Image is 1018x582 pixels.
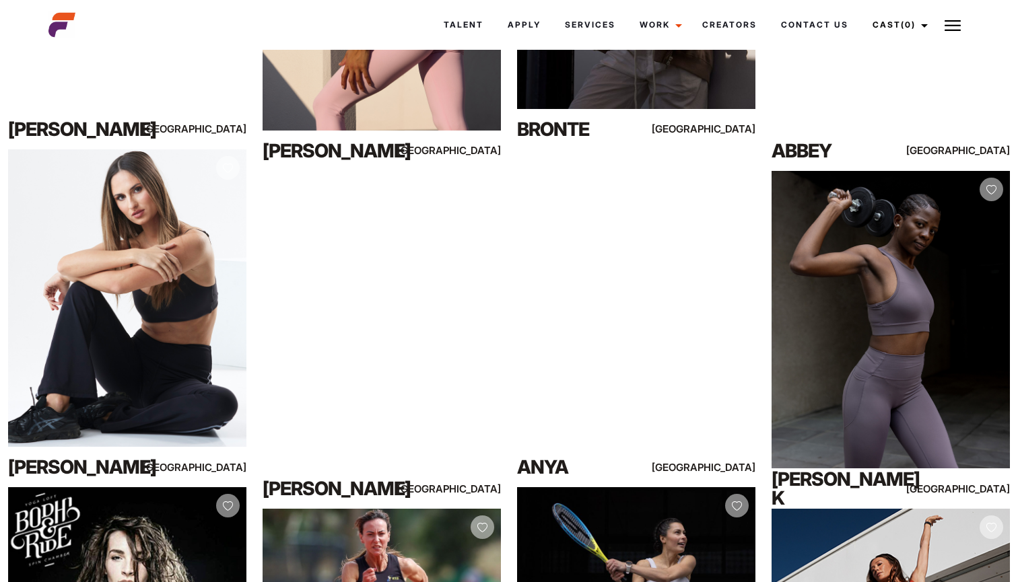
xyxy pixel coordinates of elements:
[939,480,1010,497] div: [GEOGRAPHIC_DATA]
[627,7,690,43] a: Work
[175,459,246,476] div: [GEOGRAPHIC_DATA]
[553,7,627,43] a: Services
[945,17,961,34] img: Burger icon
[684,459,755,476] div: [GEOGRAPHIC_DATA]
[8,116,151,143] div: [PERSON_NAME]
[8,453,151,480] div: [PERSON_NAME]
[48,11,75,38] img: cropped-aefm-brand-fav-22-square.png
[684,120,755,137] div: [GEOGRAPHIC_DATA]
[860,7,936,43] a: Cast(0)
[263,137,405,164] div: [PERSON_NAME]
[496,7,553,43] a: Apply
[901,20,916,30] span: (0)
[939,142,1010,159] div: [GEOGRAPHIC_DATA]
[432,7,496,43] a: Talent
[517,116,660,143] div: Bronte
[430,142,501,159] div: [GEOGRAPHIC_DATA]
[690,7,769,43] a: Creators
[430,480,501,497] div: [GEOGRAPHIC_DATA]
[769,7,860,43] a: Contact Us
[772,475,914,502] div: [PERSON_NAME] K
[175,120,246,137] div: [GEOGRAPHIC_DATA]
[263,475,405,502] div: [PERSON_NAME]
[517,453,660,480] div: Anya
[772,137,914,164] div: Abbey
